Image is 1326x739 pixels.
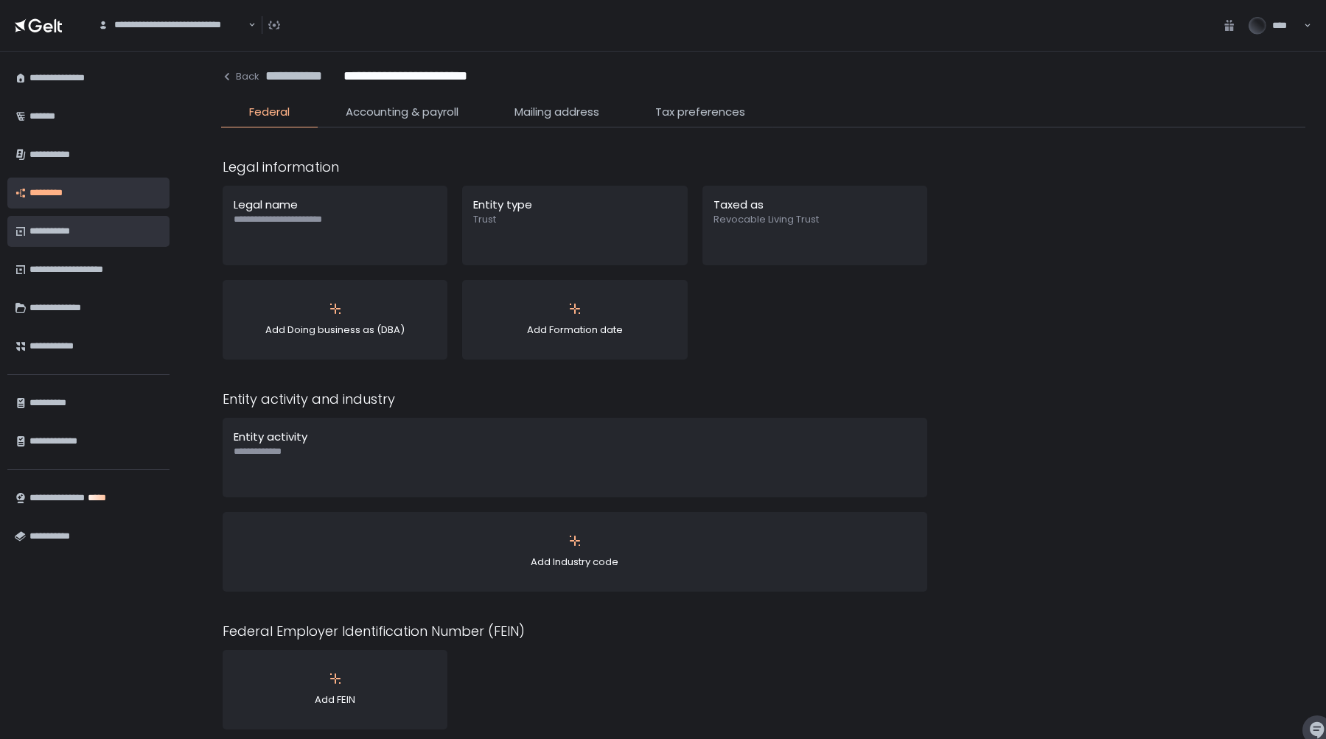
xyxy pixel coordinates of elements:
[223,512,927,592] button: Add Industry code
[234,429,307,444] span: Entity activity
[249,104,290,121] span: Federal
[462,186,687,265] button: Entity typeTrust
[223,157,927,177] div: Legal information
[223,389,927,409] div: Entity activity and industry
[462,280,687,360] button: Add Formation date
[473,213,676,226] span: Trust
[713,213,916,226] span: Revocable Living Trust
[88,10,256,41] div: Search for option
[221,70,259,83] button: Back
[98,32,247,46] input: Search for option
[473,291,676,349] div: Add Formation date
[234,291,436,349] div: Add Doing business as (DBA)
[223,650,447,729] button: Add FEIN
[713,197,764,212] span: Taxed as
[223,280,447,360] button: Add Doing business as (DBA)
[514,104,599,121] span: Mailing address
[346,104,458,121] span: Accounting & payroll
[702,186,927,265] button: Taxed asRevocable Living Trust
[655,104,745,121] span: Tax preferences
[234,661,436,718] div: Add FEIN
[234,523,916,581] div: Add Industry code
[223,621,927,641] div: Federal Employer Identification Number (FEIN)
[234,197,298,212] span: Legal name
[473,197,532,212] span: Entity type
